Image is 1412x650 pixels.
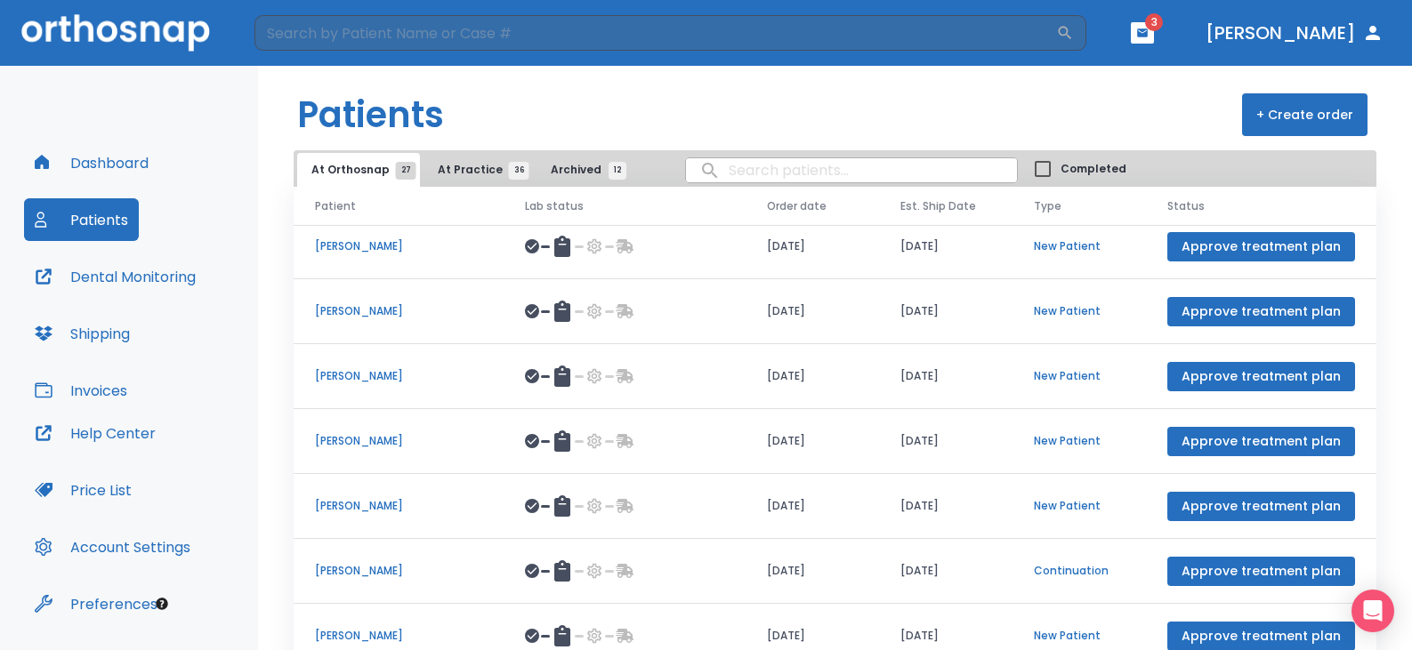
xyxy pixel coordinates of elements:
span: Patient [315,198,356,214]
span: Archived [551,162,617,178]
div: Open Intercom Messenger [1351,590,1394,632]
span: Order date [767,198,827,214]
td: [DATE] [879,474,1013,539]
button: Help Center [24,412,166,454]
span: Est. Ship Date [900,198,976,214]
td: [DATE] [746,279,879,344]
p: [PERSON_NAME] [315,433,482,449]
button: Approve treatment plan [1167,362,1355,391]
button: Dashboard [24,141,159,184]
button: Shipping [24,312,141,355]
button: Dental Monitoring [24,255,206,298]
span: 27 [396,162,416,180]
span: Completed [1061,161,1126,177]
td: [DATE] [746,344,879,409]
span: At Orthosnap [311,162,406,178]
p: [PERSON_NAME] [315,368,482,384]
td: [DATE] [746,409,879,474]
span: Type [1034,198,1061,214]
td: [DATE] [879,279,1013,344]
div: tabs [297,153,635,187]
button: [PERSON_NAME] [1198,17,1391,49]
button: Approve treatment plan [1167,427,1355,456]
span: 36 [509,162,529,180]
span: At Practice [438,162,519,178]
td: [DATE] [879,409,1013,474]
button: Approve treatment plan [1167,297,1355,326]
button: Account Settings [24,526,201,568]
button: Invoices [24,369,138,412]
p: [PERSON_NAME] [315,498,482,514]
span: 12 [609,162,626,180]
input: search [686,153,1017,188]
span: Lab status [525,198,584,214]
p: New Patient [1034,368,1125,384]
p: Continuation [1034,563,1125,579]
p: New Patient [1034,433,1125,449]
span: Status [1167,198,1205,214]
button: Approve treatment plan [1167,492,1355,521]
p: New Patient [1034,303,1125,319]
p: [PERSON_NAME] [315,563,482,579]
h1: Patients [297,88,444,141]
td: [DATE] [879,214,1013,279]
td: [DATE] [879,344,1013,409]
p: [PERSON_NAME] [315,628,482,644]
div: Tooltip anchor [154,596,170,612]
td: [DATE] [746,474,879,539]
button: Price List [24,469,142,511]
p: [PERSON_NAME] [315,303,482,319]
input: Search by Patient Name or Case # [254,15,1056,51]
button: Preferences [24,582,168,625]
p: New Patient [1034,628,1125,644]
td: [DATE] [746,539,879,604]
img: Orthosnap [21,14,210,51]
span: 3 [1145,13,1163,31]
p: [PERSON_NAME] [315,238,482,254]
td: [DATE] [746,214,879,279]
button: + Create order [1242,93,1368,136]
button: Approve treatment plan [1167,232,1355,261]
p: New Patient [1034,238,1125,254]
td: [DATE] [879,539,1013,604]
p: New Patient [1034,498,1125,514]
button: Patients [24,198,139,241]
button: Approve treatment plan [1167,557,1355,586]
